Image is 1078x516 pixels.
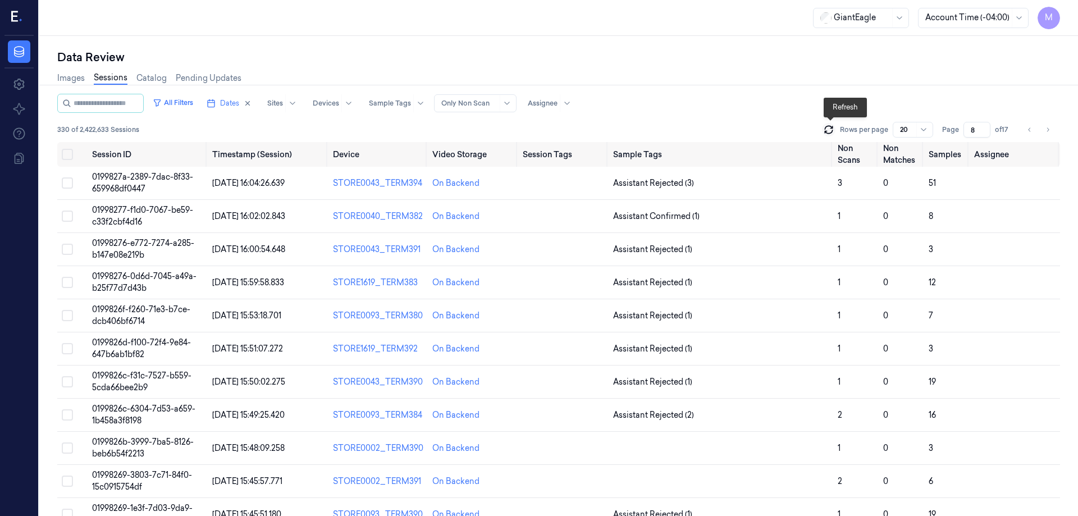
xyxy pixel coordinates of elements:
[62,476,73,487] button: Select row
[212,211,285,221] span: [DATE] 16:02:02.843
[432,476,479,487] div: On Backend
[62,442,73,454] button: Select row
[432,177,479,189] div: On Backend
[883,277,888,287] span: 0
[62,376,73,387] button: Select row
[613,343,692,355] span: Assistant Rejected (1)
[432,343,479,355] div: On Backend
[613,211,700,222] span: Assistant Confirmed (1)
[92,271,197,293] span: 01998276-0d6d-7045-a49a-b25f77d7d43b
[333,277,423,289] div: STORE1619_TERM383
[970,142,1060,167] th: Assignee
[92,437,194,459] span: 0199826b-3999-7ba5-8126-beb6b54f2213
[62,343,73,354] button: Select row
[883,410,888,420] span: 0
[838,211,841,221] span: 1
[838,178,842,188] span: 3
[883,244,888,254] span: 0
[92,404,195,426] span: 0199826c-6304-7d53-a659-1b458a3f8198
[929,410,936,420] span: 16
[432,277,479,289] div: On Backend
[929,244,933,254] span: 3
[838,344,841,354] span: 1
[883,310,888,321] span: 0
[333,211,423,222] div: STORE0040_TERM382
[212,476,282,486] span: [DATE] 15:45:57.771
[57,49,1060,65] div: Data Review
[929,377,936,387] span: 19
[92,371,191,392] span: 0199826c-f31c-7527-b559-5cda66bee2b9
[432,244,479,255] div: On Backend
[929,211,933,221] span: 8
[929,443,933,453] span: 3
[1040,122,1056,138] button: Go to next page
[212,244,285,254] span: [DATE] 16:00:54.648
[333,476,423,487] div: STORE0002_TERM391
[57,125,139,135] span: 330 of 2,422,633 Sessions
[833,142,879,167] th: Non Scans
[202,94,256,112] button: Dates
[929,277,936,287] span: 12
[148,94,198,112] button: All Filters
[88,142,208,167] th: Session ID
[333,442,423,454] div: STORE0002_TERM390
[613,376,692,388] span: Assistant Rejected (1)
[333,310,423,322] div: STORE0093_TERM380
[838,476,842,486] span: 2
[62,149,73,160] button: Select all
[883,476,888,486] span: 0
[838,410,842,420] span: 2
[1022,122,1038,138] button: Go to previous page
[432,442,479,454] div: On Backend
[838,244,841,254] span: 1
[428,142,518,167] th: Video Storage
[333,409,423,421] div: STORE0093_TERM384
[212,178,285,188] span: [DATE] 16:04:26.639
[62,244,73,255] button: Select row
[212,344,283,354] span: [DATE] 15:51:07.272
[929,310,933,321] span: 7
[883,377,888,387] span: 0
[92,470,192,492] span: 01998269-3803-7c71-84f0-15c0915754df
[883,443,888,453] span: 0
[333,343,423,355] div: STORE1619_TERM392
[924,142,970,167] th: Samples
[328,142,428,167] th: Device
[92,172,193,194] span: 0199827a-2389-7dac-8f33-659968df0447
[333,244,423,255] div: STORE0043_TERM391
[609,142,834,167] th: Sample Tags
[613,177,694,189] span: Assistant Rejected (3)
[176,72,241,84] a: Pending Updates
[613,277,692,289] span: Assistant Rejected (1)
[929,344,933,354] span: 3
[62,277,73,288] button: Select row
[92,205,193,227] span: 01998277-f1d0-7067-be59-c33f2cbf4d16
[136,72,167,84] a: Catalog
[333,376,423,388] div: STORE0043_TERM390
[1038,7,1060,29] button: M
[92,337,191,359] span: 0199826d-f100-72f4-9e84-647b6ab1bf82
[929,476,933,486] span: 6
[883,178,888,188] span: 0
[942,125,959,135] span: Page
[613,310,692,322] span: Assistant Rejected (1)
[92,238,194,260] span: 01998276-e772-7274-a285-b147e08e219b
[929,178,936,188] span: 51
[432,310,479,322] div: On Backend
[613,409,694,421] span: Assistant Rejected (2)
[212,410,285,420] span: [DATE] 15:49:25.420
[883,344,888,354] span: 0
[62,177,73,189] button: Select row
[838,377,841,387] span: 1
[208,142,328,167] th: Timestamp (Session)
[212,377,285,387] span: [DATE] 15:50:02.275
[62,211,73,222] button: Select row
[518,142,609,167] th: Session Tags
[613,244,692,255] span: Assistant Rejected (1)
[838,443,841,453] span: 1
[57,72,85,84] a: Images
[62,310,73,321] button: Select row
[220,98,239,108] span: Dates
[62,409,73,421] button: Select row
